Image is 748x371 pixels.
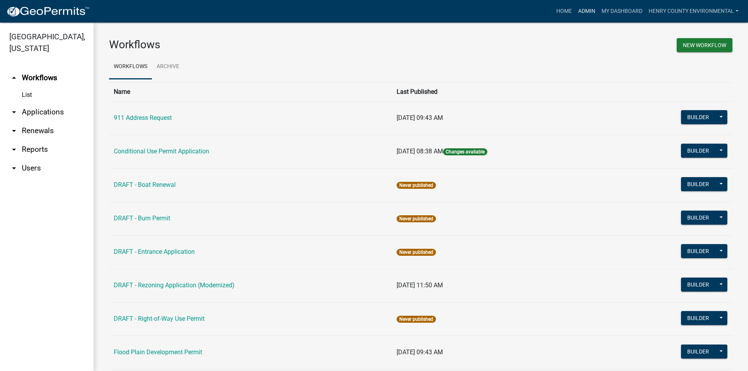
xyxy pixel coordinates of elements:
a: Henry County Environmental [646,4,742,19]
i: arrow_drop_down [9,126,19,135]
span: Never published [397,182,436,189]
button: Builder [681,345,715,359]
i: arrow_drop_down [9,107,19,117]
a: DRAFT - Burn Permit [114,215,170,222]
a: Workflows [109,55,152,79]
button: Builder [681,211,715,225]
span: [DATE] 09:43 AM [397,348,443,356]
i: arrow_drop_up [9,73,19,83]
a: Conditional Use Permit Application [114,148,209,155]
i: arrow_drop_down [9,145,19,154]
span: Never published [397,316,436,323]
span: Never published [397,249,436,256]
span: [DATE] 08:38 AM [397,148,443,155]
th: Name [109,82,392,101]
a: Home [553,4,575,19]
button: New Workflow [677,38,732,52]
a: Flood Plain Development Permit [114,348,202,356]
a: DRAFT - Boat Renewal [114,181,176,188]
button: Builder [681,110,715,124]
a: 911 Address Request [114,114,172,121]
a: DRAFT - Right-of-Way Use Permit [114,315,205,322]
button: Builder [681,177,715,191]
span: [DATE] 11:50 AM [397,281,443,289]
button: Builder [681,144,715,158]
button: Builder [681,278,715,292]
i: arrow_drop_down [9,164,19,173]
a: DRAFT - Entrance Application [114,248,195,255]
a: Archive [152,55,184,79]
a: My Dashboard [598,4,646,19]
span: Never published [397,215,436,222]
span: Changes available [443,148,487,155]
th: Last Published [392,82,610,101]
h3: Workflows [109,38,415,51]
button: Builder [681,244,715,258]
a: DRAFT - Rezoning Application (Modernized) [114,281,235,289]
a: Admin [575,4,598,19]
button: Builder [681,311,715,325]
span: [DATE] 09:43 AM [397,114,443,121]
